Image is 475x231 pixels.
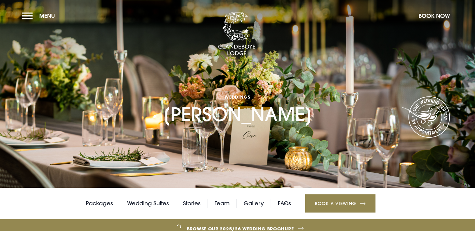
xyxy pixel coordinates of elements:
a: FAQs [278,199,291,208]
button: Book Now [415,9,453,23]
a: Gallery [244,199,264,208]
a: Book a Viewing [305,194,375,213]
a: Stories [183,199,201,208]
a: Packages [86,199,113,208]
h1: [PERSON_NAME] [163,65,312,126]
a: Team [215,199,229,208]
button: Menu [22,9,58,23]
span: Menu [39,12,55,19]
a: Wedding Suites [127,199,169,208]
span: Weddings [163,94,312,100]
img: Clandeboye Lodge [218,12,256,56]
